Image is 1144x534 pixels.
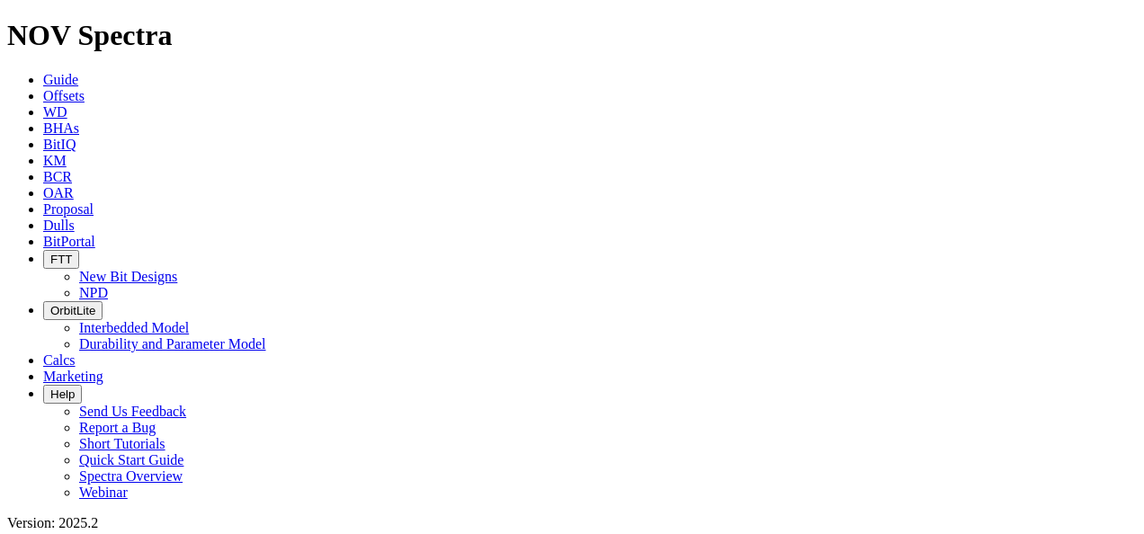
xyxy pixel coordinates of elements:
[79,285,108,300] a: NPD
[43,218,75,233] a: Dulls
[79,452,183,467] a: Quick Start Guide
[43,137,76,152] a: BitIQ
[50,253,72,266] span: FTT
[79,436,165,451] a: Short Tutorials
[43,104,67,120] a: WD
[43,201,94,217] a: Proposal
[43,185,74,200] a: OAR
[79,420,156,435] a: Report a Bug
[7,19,1137,52] h1: NOV Spectra
[43,352,76,368] a: Calcs
[50,304,95,317] span: OrbitLite
[43,120,79,136] a: BHAs
[43,169,72,184] a: BCR
[79,336,266,352] a: Durability and Parameter Model
[43,301,103,320] button: OrbitLite
[43,369,103,384] a: Marketing
[43,153,67,168] a: KM
[43,72,78,87] a: Guide
[43,385,82,404] button: Help
[43,88,85,103] a: Offsets
[79,320,189,335] a: Interbedded Model
[79,404,186,419] a: Send Us Feedback
[43,234,95,249] a: BitPortal
[79,468,183,484] a: Spectra Overview
[79,485,128,500] a: Webinar
[79,269,177,284] a: New Bit Designs
[7,515,1137,531] div: Version: 2025.2
[50,387,75,401] span: Help
[43,250,79,269] button: FTT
